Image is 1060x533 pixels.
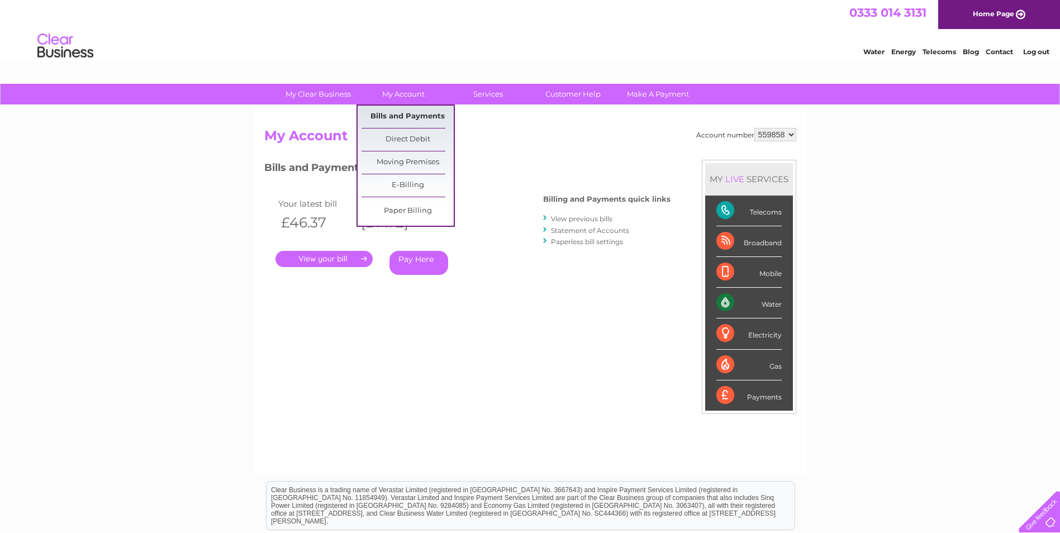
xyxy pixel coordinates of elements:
th: [DATE] [355,211,436,234]
td: Invoice date [355,196,436,211]
a: Direct Debit [362,129,454,151]
a: Make A Payment [612,84,704,104]
a: Paperless bill settings [551,237,623,246]
a: Blog [963,47,979,56]
div: LIVE [723,174,747,184]
div: Electricity [716,318,782,349]
td: Your latest bill [275,196,356,211]
a: My Clear Business [272,84,364,104]
a: Paper Billing [362,200,454,222]
h3: Bills and Payments [264,160,671,179]
a: Pay Here [389,251,448,275]
div: Telecoms [716,196,782,226]
a: E-Billing [362,174,454,197]
div: Account number [696,128,796,141]
a: Energy [891,47,916,56]
a: 0333 014 3131 [849,6,926,20]
div: MY SERVICES [705,163,793,195]
div: Clear Business is a trading name of Verastar Limited (registered in [GEOGRAPHIC_DATA] No. 3667643... [267,6,795,54]
a: Water [863,47,885,56]
div: Gas [716,350,782,380]
a: Customer Help [527,84,619,104]
div: Broadband [716,226,782,257]
a: Telecoms [923,47,956,56]
a: View previous bills [551,215,612,223]
a: Services [442,84,534,104]
a: My Account [357,84,449,104]
img: logo.png [37,29,94,63]
a: Log out [1023,47,1049,56]
div: Payments [716,380,782,411]
a: Statement of Accounts [551,226,629,235]
div: Mobile [716,257,782,288]
h4: Billing and Payments quick links [543,195,671,203]
a: Contact [986,47,1013,56]
h2: My Account [264,128,796,149]
a: Moving Premises [362,151,454,174]
th: £46.37 [275,211,356,234]
div: Water [716,288,782,318]
a: . [275,251,373,267]
a: Bills and Payments [362,106,454,128]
